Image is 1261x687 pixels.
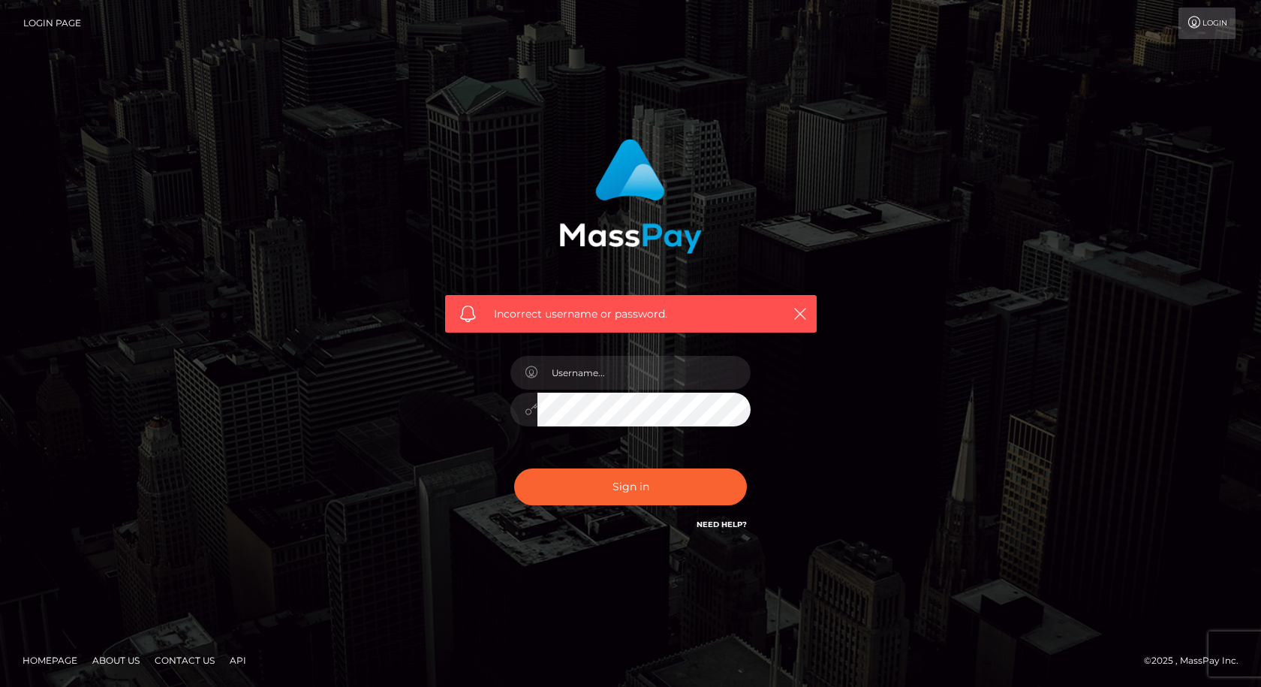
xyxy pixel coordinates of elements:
span: Incorrect username or password. [494,306,768,322]
img: MassPay Login [559,139,702,254]
a: Login [1178,8,1235,39]
a: API [224,649,252,672]
a: Need Help? [697,520,747,529]
a: Homepage [17,649,83,672]
button: Sign in [514,469,747,505]
a: Login Page [23,8,81,39]
a: About Us [86,649,146,672]
input: Username... [537,356,751,390]
a: Contact Us [149,649,221,672]
div: © 2025 , MassPay Inc. [1144,652,1250,669]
